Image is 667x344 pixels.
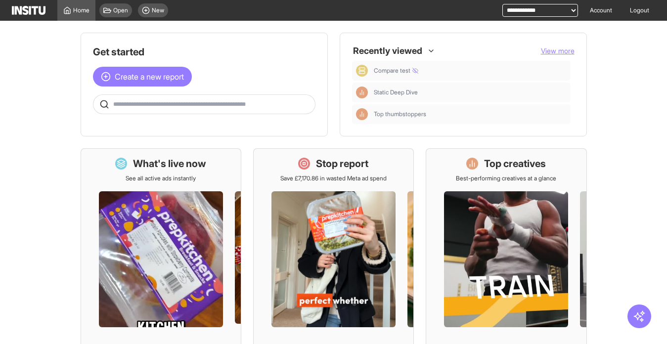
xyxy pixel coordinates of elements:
span: Open [113,6,128,14]
p: See all active ads instantly [126,174,196,182]
button: View more [541,46,575,56]
span: Home [73,6,89,14]
h1: Get started [93,45,315,59]
h1: Top creatives [484,157,546,171]
button: Create a new report [93,67,192,86]
div: Comparison [356,65,368,77]
span: Create a new report [115,71,184,83]
div: Insights [356,108,368,120]
span: Compare test [374,67,418,75]
h1: Stop report [316,157,368,171]
span: New [152,6,164,14]
span: Compare test [374,67,567,75]
span: Static Deep Dive [374,88,567,96]
img: Logo [12,6,45,15]
span: Top thumbstoppers [374,110,567,118]
span: View more [541,46,575,55]
span: Static Deep Dive [374,88,418,96]
div: Insights [356,86,368,98]
h1: What's live now [133,157,206,171]
p: Best-performing creatives at a glance [456,174,556,182]
p: Save £7,170.86 in wasted Meta ad spend [280,174,387,182]
span: Top thumbstoppers [374,110,426,118]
